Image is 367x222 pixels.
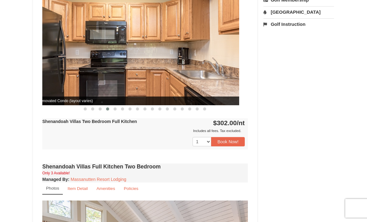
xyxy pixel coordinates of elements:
strong: : [42,177,69,182]
small: Item Detail [67,186,88,191]
strong: Shenandoah Villas Two Bedroom Full Kitchen [42,119,137,124]
a: Massanutten Resort Lodging [71,177,126,182]
button: Book Now! [211,137,245,146]
span: Renovated Condo (layout varies) [34,97,239,105]
a: Amenities [92,182,119,195]
small: Amenities [96,186,115,191]
span: Managed By [42,177,68,182]
span: /nt [237,119,245,126]
small: Only 3 Available! [42,171,70,175]
a: Golf Instruction [263,18,334,30]
small: Policies [124,186,138,191]
strong: $302.00 [213,119,245,126]
a: Item Detail [63,182,92,195]
h4: Shenandoah Villas Full Kitchen Two Bedroom [42,163,248,170]
div: Includes all fees. Tax excluded. [42,128,245,134]
small: Photos [46,186,59,191]
a: [GEOGRAPHIC_DATA] [263,6,334,18]
a: Policies [120,182,142,195]
a: Photos [42,182,63,195]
